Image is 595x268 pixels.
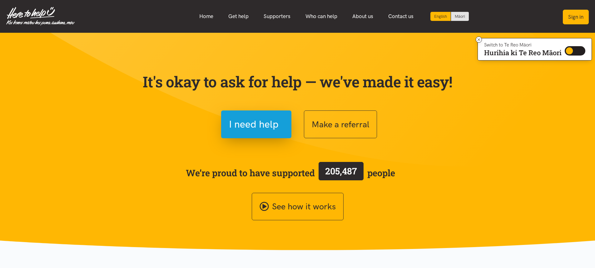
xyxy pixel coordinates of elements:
p: Hurihia ki Te Reo Māori [484,50,562,56]
a: Who can help [298,10,345,23]
span: We’re proud to have supported people [186,161,395,185]
span: 205,487 [325,165,357,177]
a: Get help [221,10,256,23]
a: See how it works [252,193,344,221]
a: Home [192,10,221,23]
a: Supporters [256,10,298,23]
div: Language toggle [430,12,469,21]
p: It's okay to ask for help — we've made it easy! [141,73,454,91]
button: Make a referral [304,110,377,138]
a: Switch to Te Reo Māori [451,12,469,21]
button: I need help [221,110,291,138]
a: 205,487 [315,161,367,185]
a: Contact us [381,10,421,23]
p: Switch to Te Reo Māori [484,43,562,47]
a: About us [345,10,381,23]
img: Home [6,7,75,26]
button: Sign in [563,10,589,24]
div: Current language [430,12,451,21]
span: I need help [229,116,279,132]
